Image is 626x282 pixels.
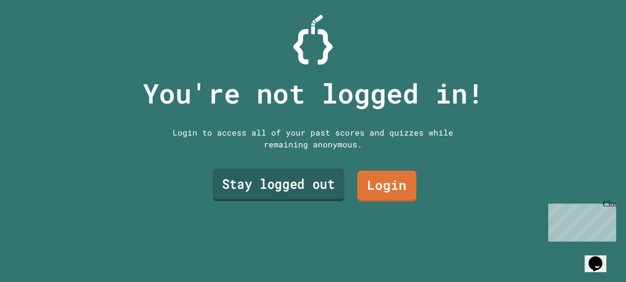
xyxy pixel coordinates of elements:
[4,4,68,63] div: Chat with us now!Close
[143,73,484,114] p: You're not logged in!
[293,15,333,65] img: Logo.svg
[585,243,616,272] iframe: chat widget
[357,171,416,202] a: Login
[213,169,344,201] a: Stay logged out
[165,127,461,150] div: Login to access all of your past scores and quizzes while remaining anonymous.
[544,200,616,242] iframe: chat widget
